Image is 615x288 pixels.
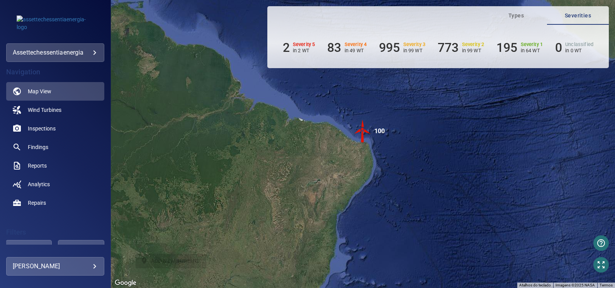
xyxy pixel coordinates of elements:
[565,48,593,53] p: in 0 WT
[15,244,42,254] span: Apply
[327,40,341,55] h6: 83
[351,120,374,144] gmp-advanced-marker: 100
[13,260,98,273] div: [PERSON_NAME]
[68,244,94,254] span: Reset
[6,101,104,119] a: windturbines noActive
[351,120,374,143] img: windFarmIconCat5.svg
[556,283,595,287] span: Imagens ©2025 NASA
[283,40,315,55] li: Severity 5
[600,283,613,287] a: Termos (abre em uma nova guia)
[293,42,315,47] h6: Severity 5
[6,240,52,259] button: Apply
[28,125,56,132] span: Inspections
[345,48,367,53] p: in 49 WT
[403,42,426,47] h6: Severity 3
[28,199,46,207] span: Repairs
[462,48,484,53] p: in 99 WT
[555,40,593,55] li: Severity Unclassified
[6,43,104,62] div: assettechessentiaenergia
[438,40,459,55] h6: 773
[6,82,104,101] a: map active
[519,283,551,288] button: Atalhos do teclado
[28,87,51,95] span: Map View
[283,40,290,55] h6: 2
[113,278,138,288] img: Google
[521,48,543,53] p: in 64 WT
[6,156,104,175] a: reports noActive
[28,106,61,114] span: Wind Turbines
[496,40,517,55] h6: 195
[28,180,50,188] span: Analytics
[6,68,104,76] h4: Navigation
[490,11,542,21] span: Types
[462,42,484,47] h6: Severity 2
[565,42,593,47] h6: Unclassified
[6,194,104,212] a: repairs noActive
[17,15,94,31] img: assettechessentiaenergia-logo
[379,40,425,55] li: Severity 3
[113,278,138,288] a: Abrir esta área no Google Maps (abre uma nova janela)
[555,40,562,55] h6: 0
[6,119,104,138] a: inspections noActive
[552,11,604,21] span: Severities
[374,120,385,143] div: 100
[379,40,400,55] h6: 995
[28,162,47,170] span: Reports
[521,42,543,47] h6: Severity 1
[58,240,104,259] button: Reset
[6,175,104,194] a: analytics noActive
[496,40,543,55] li: Severity 1
[13,46,98,59] div: assettechessentiaenergia
[6,138,104,156] a: findings noActive
[403,48,426,53] p: in 99 WT
[345,42,367,47] h6: Severity 4
[28,143,48,151] span: Findings
[438,40,484,55] li: Severity 2
[293,48,315,53] p: in 2 WT
[6,228,104,236] h4: Filters
[327,40,367,55] li: Severity 4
